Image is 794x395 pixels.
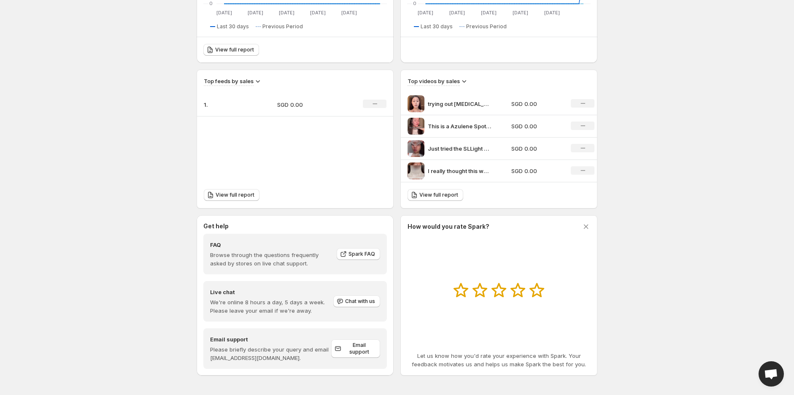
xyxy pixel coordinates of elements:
span: Email support [343,342,375,355]
span: View full report [216,192,254,198]
p: Just tried the SLLight Chamomile Peel Off Mask and my skin is feeling soooo soft The chamomile ex... [428,144,491,153]
h3: How would you rate Spark? [408,222,489,231]
h3: Get help [203,222,229,230]
text: [DATE] [418,10,433,16]
text: [DATE] [544,10,560,16]
h4: FAQ [210,241,331,249]
p: This is a Azulene Spot Control Quota Pad from sllightsg If you are struggling with whiteheads or ... [428,122,491,130]
text: 0 [413,0,416,6]
h4: Email support [210,335,331,344]
a: Email support [331,339,380,358]
p: Browse through the questions frequently asked by stores on live chat support. [210,251,331,268]
img: I really thought this would be a scam sorry sllightsg but I was pleasantly surprised that my hori... [408,162,424,179]
p: 1. [204,100,246,109]
p: Please briefly describe your query and email [EMAIL_ADDRESS][DOMAIN_NAME]. [210,345,331,362]
h3: Top videos by sales [408,77,460,85]
span: Last 30 days [421,23,453,30]
p: trying out [MEDICAL_DATA] patch while i do my makeup sllightsg sllight [428,100,491,108]
span: Previous Period [262,23,303,30]
text: [DATE] [216,10,232,16]
img: This is a Azulene Spot Control Quota Pad from sllightsg If you are struggling with whiteheads or ... [408,118,424,135]
a: View full report [408,189,463,201]
text: [DATE] [513,10,528,16]
span: Spark FAQ [348,251,375,257]
span: Chat with us [345,298,375,305]
text: [DATE] [481,10,497,16]
text: [DATE] [449,10,465,16]
p: SGD 0.00 [511,144,561,153]
text: [DATE] [341,10,357,16]
img: trying out trapezius patch while i do my makeup sllightsg sllight [408,95,424,112]
a: Spark FAQ [337,248,380,260]
h3: Top feeds by sales [204,77,254,85]
button: Chat with us [333,295,380,307]
text: [DATE] [279,10,294,16]
p: I really thought this would be a scam sorry sllightsg but I was pleasantly surprised that my hori... [428,167,491,175]
span: View full report [215,46,254,53]
text: 0 [209,0,213,6]
text: [DATE] [310,10,326,16]
p: SGD 0.00 [511,122,561,130]
a: View full report [204,189,259,201]
img: Just tried the SLLight Chamomile Peel Off Mask and my skin is feeling soooo soft The chamomile ex... [408,140,424,157]
h4: Live chat [210,288,332,296]
span: Last 30 days [217,23,249,30]
span: View full report [419,192,458,198]
p: We're online 8 hours a day, 5 days a week. Please leave your email if we're away. [210,298,332,315]
div: Open chat [759,361,784,387]
p: Let us know how you'd rate your experience with Spark. Your feedback motivates us and helps us ma... [408,352,590,368]
p: SGD 0.00 [277,100,337,109]
text: [DATE] [248,10,263,16]
p: SGD 0.00 [511,100,561,108]
p: SGD 0.00 [511,167,561,175]
span: Previous Period [466,23,507,30]
a: View full report [203,44,259,56]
